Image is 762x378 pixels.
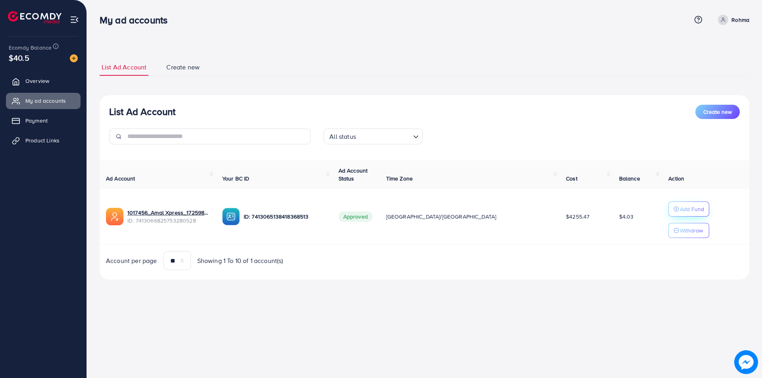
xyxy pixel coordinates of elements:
img: image [734,350,758,374]
span: Product Links [25,136,60,144]
h3: My ad accounts [100,14,174,26]
span: $4.03 [619,213,634,221]
span: All status [328,131,358,142]
span: Showing 1 To 10 of 1 account(s) [197,256,283,265]
span: My ad accounts [25,97,66,105]
span: $4255.47 [566,213,589,221]
span: Action [668,175,684,182]
p: ID: 7413065138418368513 [244,212,326,221]
a: Overview [6,73,81,89]
span: Create new [166,63,200,72]
a: Payment [6,113,81,129]
img: logo [8,11,62,23]
a: My ad accounts [6,93,81,109]
div: Search for option [323,129,423,144]
span: Ecomdy Balance [9,44,52,52]
img: ic-ba-acc.ded83a64.svg [222,208,240,225]
div: <span class='underline'>1017456_Amal Xpress_1725989134924</span></br>7413066825753280528 [127,209,210,225]
span: Overview [25,77,49,85]
a: Product Links [6,132,81,148]
a: Rohma [715,15,749,25]
span: $40.5 [9,52,29,63]
p: Withdraw [680,226,703,235]
span: Account per page [106,256,157,265]
span: Payment [25,117,48,125]
span: Cost [566,175,577,182]
span: Ad Account [106,175,135,182]
span: Approved [339,211,373,222]
p: Rohma [731,15,749,25]
span: Create new [703,108,732,116]
img: ic-ads-acc.e4c84228.svg [106,208,123,225]
input: Search for option [358,129,410,142]
a: 1017456_Amal Xpress_1725989134924 [127,209,210,217]
span: [GEOGRAPHIC_DATA]/[GEOGRAPHIC_DATA] [386,213,496,221]
button: Withdraw [668,223,709,238]
button: Create new [695,105,740,119]
span: Your BC ID [222,175,250,182]
h3: List Ad Account [109,106,175,117]
img: menu [70,15,79,24]
p: Add Fund [680,204,704,214]
button: Add Fund [668,201,709,217]
span: Ad Account Status [339,167,368,182]
img: image [70,54,78,62]
span: ID: 7413066825753280528 [127,217,210,224]
span: Balance [619,175,640,182]
span: Time Zone [386,175,413,182]
span: List Ad Account [102,63,146,72]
